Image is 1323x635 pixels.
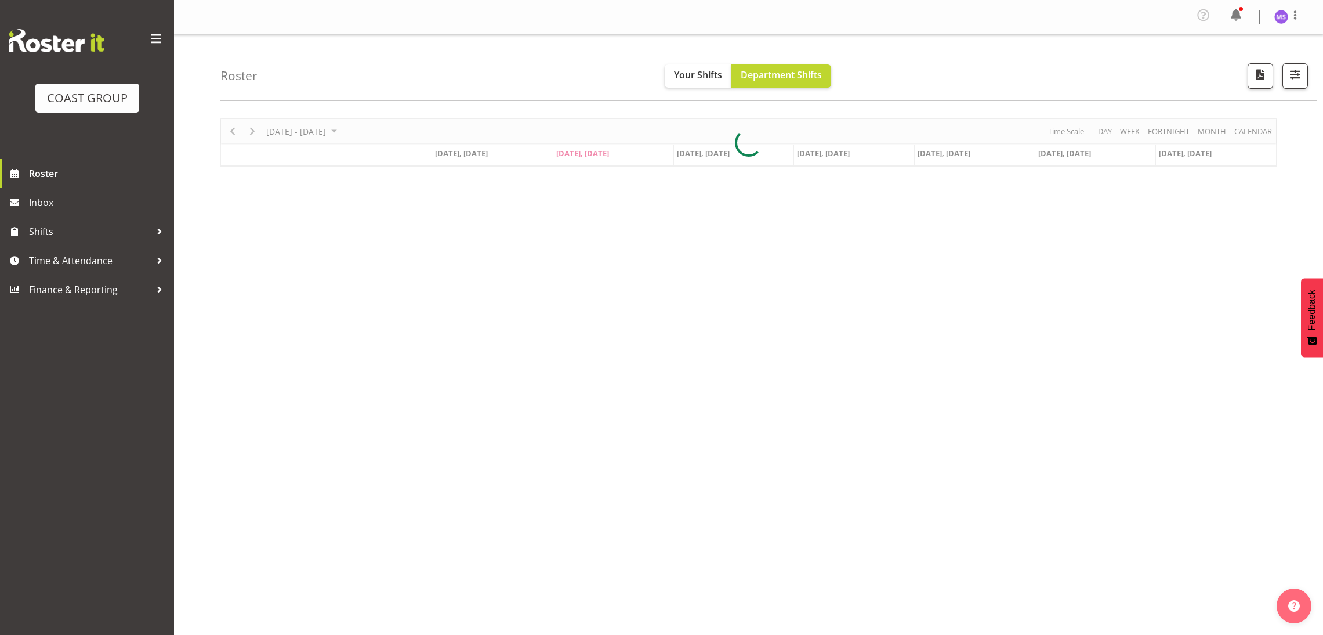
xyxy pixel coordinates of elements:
[1248,63,1273,89] button: Download a PDF of the roster according to the set date range.
[29,165,168,182] span: Roster
[741,68,822,81] span: Department Shifts
[1301,278,1323,357] button: Feedback - Show survey
[220,69,258,82] h4: Roster
[47,89,128,107] div: COAST GROUP
[1274,10,1288,24] img: mandeep-singh1184.jpg
[29,194,168,211] span: Inbox
[29,281,151,298] span: Finance & Reporting
[731,64,831,88] button: Department Shifts
[1288,600,1300,612] img: help-xxl-2.png
[1307,290,1317,330] span: Feedback
[665,64,731,88] button: Your Shifts
[9,29,104,52] img: Rosterit website logo
[29,223,151,240] span: Shifts
[29,252,151,269] span: Time & Attendance
[1282,63,1308,89] button: Filter Shifts
[674,68,722,81] span: Your Shifts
